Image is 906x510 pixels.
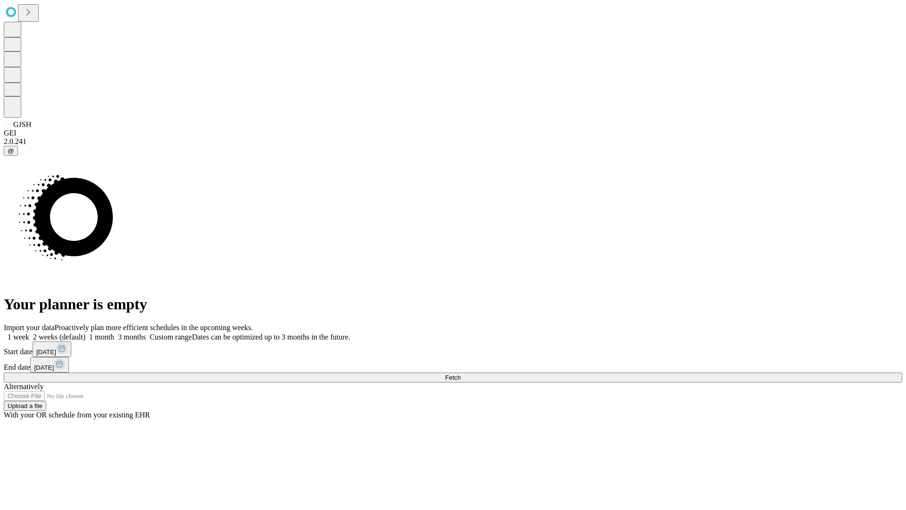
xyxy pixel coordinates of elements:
button: @ [4,146,18,156]
span: Dates can be optimized up to 3 months in the future. [192,333,350,341]
h1: Your planner is empty [4,296,902,313]
span: Alternatively [4,382,43,391]
button: Upload a file [4,401,46,411]
span: With your OR schedule from your existing EHR [4,411,150,419]
div: End date [4,357,902,373]
span: GJSH [13,120,31,128]
span: 3 months [118,333,146,341]
span: [DATE] [34,364,54,371]
button: [DATE] [33,341,71,357]
span: @ [8,147,14,154]
span: 1 month [89,333,114,341]
div: Start date [4,341,902,357]
span: [DATE] [36,348,56,356]
span: Proactively plan more efficient schedules in the upcoming weeks. [55,323,253,331]
button: [DATE] [30,357,69,373]
span: 2 weeks (default) [33,333,85,341]
span: Import your data [4,323,55,331]
div: 2.0.241 [4,137,902,146]
span: 1 week [8,333,29,341]
span: Custom range [150,333,192,341]
button: Fetch [4,373,902,382]
div: GEI [4,129,902,137]
span: Fetch [445,374,461,381]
